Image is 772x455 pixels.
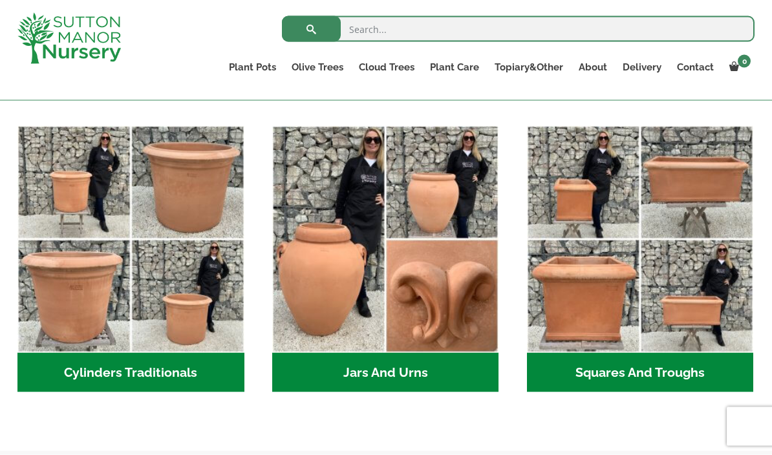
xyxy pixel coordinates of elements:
[669,58,722,76] a: Contact
[615,58,669,76] a: Delivery
[351,58,422,76] a: Cloud Trees
[221,58,284,76] a: Plant Pots
[487,58,571,76] a: Topiary&Other
[571,58,615,76] a: About
[527,126,754,353] img: Squares And Troughs
[527,353,754,393] h2: Squares And Troughs
[722,58,755,76] a: 0
[272,126,499,353] img: Jars And Urns
[17,126,244,353] img: Cylinders Traditionals
[284,58,351,76] a: Olive Trees
[527,126,754,392] a: Visit product category Squares And Troughs
[422,58,487,76] a: Plant Care
[738,55,751,68] span: 0
[17,353,244,393] h2: Cylinders Traditionals
[17,13,121,64] img: logo
[17,126,244,392] a: Visit product category Cylinders Traditionals
[272,126,499,392] a: Visit product category Jars And Urns
[272,353,499,393] h2: Jars And Urns
[282,16,755,42] input: Search...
